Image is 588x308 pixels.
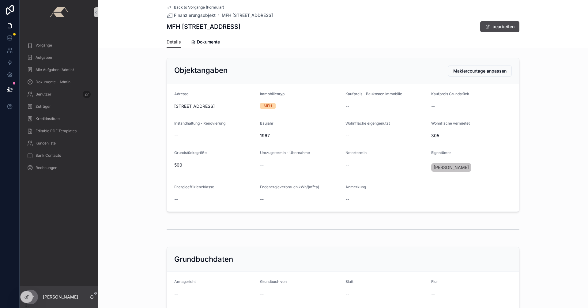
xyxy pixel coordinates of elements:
a: Aufgaben [23,52,94,63]
a: Benutzer27 [23,89,94,100]
span: Back to Vorgänge (Formular) [174,5,224,10]
div: scrollable content [20,24,98,181]
span: -- [345,196,349,202]
span: Eigentümer [431,150,451,155]
span: -- [174,196,178,202]
span: Kundenliste [36,141,56,146]
a: Rechnungen [23,162,94,173]
button: bearbeiten [480,21,519,32]
a: Editable PDF Templates [23,126,94,137]
span: Grundbuch von [260,279,287,284]
div: MFH [264,103,272,109]
a: Details [167,36,181,48]
span: Vorgänge [36,43,52,48]
a: Kreditinstitute [23,113,94,124]
span: Immobilientyp [260,92,285,96]
span: 1967 [260,133,341,139]
p: [PERSON_NAME] [43,294,78,300]
span: Wohnfläche eigengenutzt [345,121,390,126]
a: Alle Aufgaben (Admin) [23,64,94,75]
button: Maklercourtage anpassen [448,66,512,77]
span: Aufgaben [36,55,52,60]
span: Flur [431,279,438,284]
span: Blatt [345,279,353,284]
span: Dokumente - Admin [36,80,70,85]
span: Anmerkung [345,185,366,189]
span: [STREET_ADDRESS] [174,103,215,109]
span: -- [431,103,435,109]
span: Benutzer [36,92,51,97]
h2: Grundbuchdaten [174,254,233,264]
span: Notartermin [345,150,367,155]
span: Details [167,39,181,45]
span: Alle Aufgaben (Admin) [36,67,74,72]
span: Amtsgericht [174,279,196,284]
span: Kreditinstitute [36,116,60,121]
a: Dokumente - Admin [23,77,94,88]
span: Endenergieverbrauch kWh/(m²*a) [260,185,319,189]
span: Wohnfläche vermietet [431,121,470,126]
span: 305 [431,133,512,139]
a: Kundenliste [23,138,94,149]
span: Editable PDF Templates [36,129,77,133]
span: -- [174,133,178,139]
span: -- [431,291,435,297]
a: Back to Vorgänge (Formular) [167,5,224,10]
span: 500 [174,162,255,168]
span: -- [174,291,178,297]
span: -- [345,291,349,297]
span: Umzugstermin - Übernahme [260,150,310,155]
span: Grundstücksgröße [174,150,207,155]
div: 27 [83,91,91,98]
span: -- [345,133,349,139]
span: Kaufpreis Grundstück [431,92,469,96]
a: [PERSON_NAME] [431,163,471,172]
span: Zuträger [36,104,51,109]
span: Dokumente [197,39,220,45]
a: Zuträger [23,101,94,112]
span: -- [260,291,264,297]
span: Baujahr [260,121,273,126]
a: Vorgänge [23,40,94,51]
h2: Objektangaben [174,66,228,75]
a: MFH [STREET_ADDRESS] [222,12,273,18]
span: Maklercourtage anpassen [453,68,507,74]
a: Finanzierungsobjekt [167,12,216,18]
span: -- [260,196,264,202]
span: Finanzierungsobjekt [174,12,216,18]
span: Rechnungen [36,165,57,170]
h1: MFH [STREET_ADDRESS] [167,22,240,31]
span: Bank Contacts [36,153,61,158]
span: [PERSON_NAME] [434,164,469,171]
a: Dokumente [191,36,220,49]
span: Energieeffizienzklasse [174,185,214,189]
span: Adresse [174,92,189,96]
span: Kaufpreis - Baukosten Immobilie [345,92,402,96]
span: Instandhaltung - Renovierung [174,121,225,126]
span: -- [260,162,264,168]
span: -- [345,162,349,168]
a: Bank Contacts [23,150,94,161]
img: App logo [50,7,68,17]
span: -- [345,103,349,109]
